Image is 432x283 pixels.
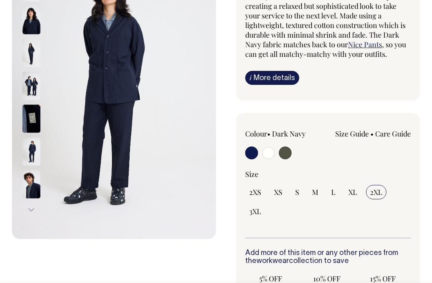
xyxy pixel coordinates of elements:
span: 3XL [249,207,261,216]
img: dark-navy [22,72,40,100]
span: S [295,187,299,197]
span: i [250,73,252,82]
input: L [327,185,340,199]
label: Dark Navy [272,129,306,138]
div: Size [245,169,411,179]
input: M [308,185,322,199]
div: Colour [245,129,312,138]
a: iMore details [245,71,299,85]
img: dark-navy [22,171,40,199]
img: dark-navy [22,138,40,166]
input: 2XL [366,185,386,199]
span: 2XL [370,187,382,197]
input: 2XS [245,185,265,199]
img: dark-navy [22,6,40,34]
img: dark-navy [22,105,40,133]
span: • [267,129,270,138]
input: 3XL [245,204,265,219]
span: XS [274,187,282,197]
span: , so you can get all matchy-matchy with your outfits. [245,40,406,59]
a: Size Guide [335,129,369,138]
span: • [370,129,374,138]
span: L [331,187,336,197]
span: 2XS [249,187,261,197]
button: Next [25,201,37,219]
input: S [291,185,303,199]
input: XL [344,185,361,199]
a: Care Guide [375,129,411,138]
h6: Add more of this item or any other pieces from the collection to save [245,249,411,265]
input: XS [270,185,286,199]
span: M [312,187,318,197]
span: XL [348,187,357,197]
a: workwear [256,258,289,265]
img: dark-navy [22,39,40,67]
a: Nice Pants [348,40,382,49]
